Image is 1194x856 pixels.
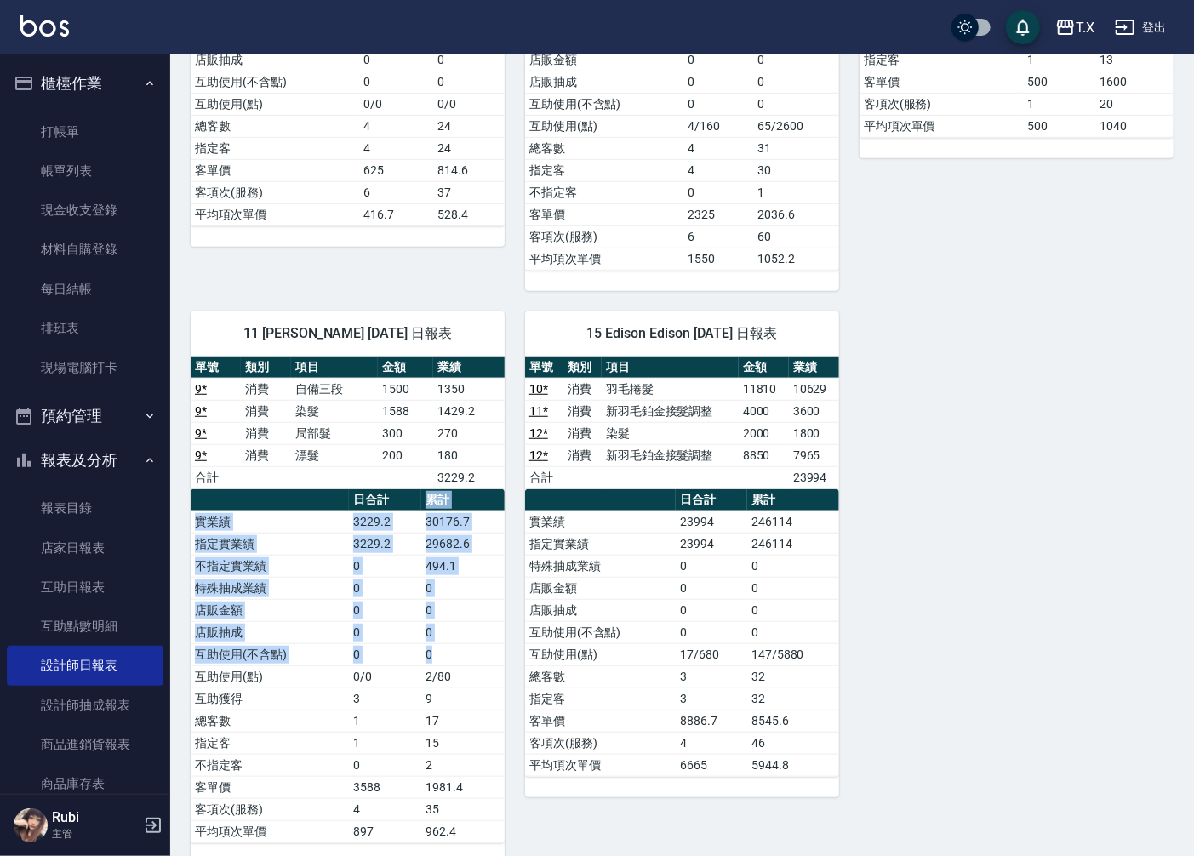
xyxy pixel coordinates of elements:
td: 互助使用(不含點) [191,71,359,93]
td: 指定實業績 [191,533,349,555]
a: 設計師日報表 [7,646,163,685]
td: 0/0 [349,665,421,688]
th: 類別 [563,357,602,379]
td: 0 [683,181,753,203]
th: 類別 [241,357,291,379]
td: 0 [747,599,839,621]
td: 店販抽成 [525,599,676,621]
td: 32 [747,665,839,688]
td: 不指定客 [525,181,683,203]
a: 店家日報表 [7,528,163,568]
button: 預約管理 [7,394,163,438]
td: 消費 [563,378,602,400]
a: 現金收支登錄 [7,191,163,230]
td: 客項次(服務) [525,225,683,248]
td: 指定客 [191,137,359,159]
td: 互助使用(點) [191,93,359,115]
a: 每日結帳 [7,270,163,309]
td: 0 [683,93,753,115]
td: 1500 [378,378,433,400]
td: 0 [421,643,505,665]
td: 500 [1024,71,1096,93]
button: 櫃檯作業 [7,61,163,106]
td: 24 [433,115,505,137]
td: 200 [378,444,433,466]
td: 2036.6 [753,203,839,225]
td: 平均項次單價 [191,203,359,225]
td: 11810 [739,378,789,400]
td: 平均項次單價 [525,754,676,776]
th: 單號 [191,357,241,379]
td: 客單價 [525,710,676,732]
td: 4 [683,159,753,181]
td: 2/80 [421,665,505,688]
td: 平均項次單價 [525,248,683,270]
td: 246114 [747,533,839,555]
td: 3229.2 [433,466,505,488]
td: 7965 [789,444,839,466]
td: 1350 [433,378,505,400]
td: 0 [753,93,839,115]
td: 客項次(服務) [860,93,1024,115]
td: 1800 [789,422,839,444]
td: 1 [349,710,421,732]
td: 1 [349,732,421,754]
td: 總客數 [525,137,683,159]
th: 金額 [378,357,433,379]
td: 0 [753,49,839,71]
td: 37 [433,181,505,203]
td: 2 [421,754,505,776]
td: 10629 [789,378,839,400]
td: 3229.2 [349,533,421,555]
th: 日合計 [349,489,421,511]
td: 不指定客 [191,754,349,776]
td: 不指定實業績 [191,555,349,577]
td: 1550 [683,248,753,270]
td: 互助使用(點) [191,665,349,688]
td: 46 [747,732,839,754]
td: 店販金額 [525,577,676,599]
td: 合計 [191,466,241,488]
td: 0/0 [433,93,505,115]
td: 270 [433,422,505,444]
a: 互助日報表 [7,568,163,607]
img: Logo [20,15,69,37]
span: 15 Edison Edison [DATE] 日報表 [546,325,819,342]
a: 商品進銷貨報表 [7,725,163,764]
td: 客單價 [525,203,683,225]
td: 0 [421,599,505,621]
td: 35 [421,798,505,820]
td: 0 [359,71,433,93]
td: 4 [676,732,747,754]
td: 30 [753,159,839,181]
td: 客單價 [191,776,349,798]
td: 互助使用(不含點) [525,621,676,643]
td: 6 [683,225,753,248]
td: 店販金額 [191,599,349,621]
td: 9 [421,688,505,710]
a: 商品庫存表 [7,764,163,803]
td: 平均項次單價 [860,115,1024,137]
td: 新羽毛鉑金接髮調整 [602,444,739,466]
td: 416.7 [359,203,433,225]
td: 180 [433,444,505,466]
td: 0 [349,621,421,643]
td: 染髮 [291,400,378,422]
td: 0 [349,754,421,776]
td: 0 [349,599,421,621]
table: a dense table [525,489,839,777]
td: 6665 [676,754,747,776]
td: 4 [349,798,421,820]
td: 4 [359,115,433,137]
td: 3 [676,665,747,688]
td: 0 [753,71,839,93]
td: 4 [683,137,753,159]
td: 特殊抽成業績 [525,555,676,577]
td: 指定客 [525,688,676,710]
table: a dense table [525,357,839,489]
td: 平均項次單價 [191,820,349,842]
div: T.X [1076,17,1094,38]
th: 項目 [291,357,378,379]
table: a dense table [191,489,505,843]
td: 1052.2 [753,248,839,270]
